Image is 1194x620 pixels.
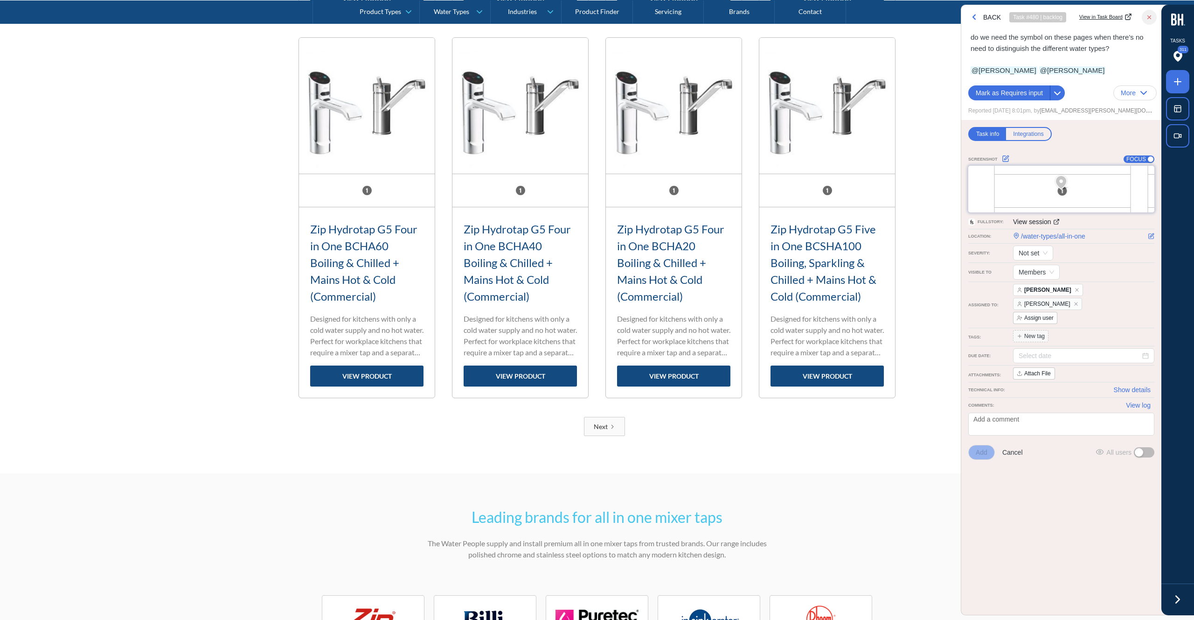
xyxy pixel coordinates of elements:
a: Next Page [584,417,625,436]
h3: Zip Hydrotap G5 Four in One BCHA40 Boiling & Chilled + Mains Hot & Cold (Commercial) [464,221,577,305]
p: Designed for kitchens with only a cold water supply and no hot water. Perfect for workplace kitch... [771,313,884,358]
div: Product Types [360,7,401,15]
img: Zip Hydrotap G5 Five in One BCSHA100 Boiling, Sparkling & Chilled + Mains Hot & Cold (Commercial) [759,38,895,174]
h2: Leading brands for all in one mixer taps [415,506,779,528]
a: view product [617,366,730,387]
a: view product [464,366,577,387]
h3: Zip Hydrotap G5 Four in One BCHA60 Boiling & Chilled + Mains Hot & Cold (Commercial) [310,221,423,305]
img: Zip Hydrotap G5 Four in One BCHA60 Boiling & Chilled + Mains Hot & Cold (Commercial) [299,38,435,174]
div: Next [594,422,608,431]
h3: Zip Hydrotap G5 Four in One BCHA20 Boiling & Chilled + Mains Hot & Cold (Commercial) [617,221,730,305]
p: Designed for kitchens with only a cold water supply and no hot water. Perfect for workplace kitch... [464,313,577,358]
img: Zip Hydrotap G5 Four in One BCHA40 Boiling & Chilled + Mains Hot & Cold (Commercial) [452,38,588,174]
div: Water Types [434,7,469,15]
div: Industries [508,7,537,15]
a: view product [310,366,423,387]
a: view product [771,366,884,387]
div: List [298,417,895,436]
p: Designed for kitchens with only a cold water supply and no hot water. Perfect for workplace kitch... [310,313,423,358]
p: Designed for kitchens with only a cold water supply and no hot water. Perfect for workplace kitch... [617,313,730,358]
img: Zip Hydrotap G5 Four in One BCHA20 Boiling & Chilled + Mains Hot & Cold (Commercial) [606,38,742,174]
h3: Zip Hydrotap G5 Five in One BCSHA100 Boiling, Sparkling & Chilled + Mains Hot & Cold (Commercial) [771,221,884,305]
p: The Water People supply and install premium all in one mixer taps from trusted brands. Our range ... [415,538,779,560]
